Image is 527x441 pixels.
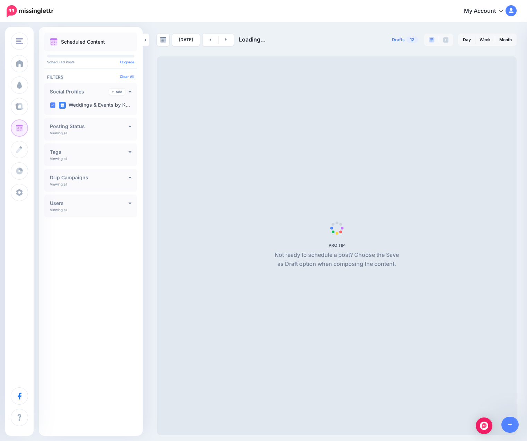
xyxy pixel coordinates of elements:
h4: Tags [50,150,128,154]
p: Viewing all [50,208,67,212]
h5: PRO TIP [272,243,402,248]
img: facebook-grey-square.png [443,37,448,43]
span: 12 [407,36,418,43]
a: Month [495,34,516,45]
img: calendar.png [50,38,57,46]
span: Drafts [392,38,405,42]
a: Drafts12 [388,34,422,46]
span: Loading... [239,36,266,43]
h4: Users [50,201,128,206]
div: Open Intercom Messenger [476,417,492,434]
p: Not ready to schedule a post? Choose the Save as Draft option when composing the content. [272,251,402,269]
h4: Drip Campaigns [50,175,128,180]
a: Upgrade [120,60,134,64]
h4: Posting Status [50,124,128,129]
h4: Filters [47,74,134,80]
label: Weddings & Events by K… [59,102,130,109]
p: Scheduled Content [61,39,105,44]
img: paragraph-boxed.png [429,37,435,43]
p: Viewing all [50,182,67,186]
p: Viewing all [50,156,67,161]
p: Viewing all [50,131,67,135]
img: menu.png [16,38,23,44]
p: Scheduled Posts [47,60,134,64]
img: google_business-square.png [59,102,66,109]
a: Add [109,89,125,95]
a: Clear All [120,74,134,79]
a: My Account [457,3,517,20]
img: calendar-grey-darker.png [160,37,166,43]
h4: Social Profiles [50,89,109,94]
img: Missinglettr [7,5,53,17]
a: Day [459,34,475,45]
a: Week [475,34,495,45]
a: [DATE] [172,34,200,46]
